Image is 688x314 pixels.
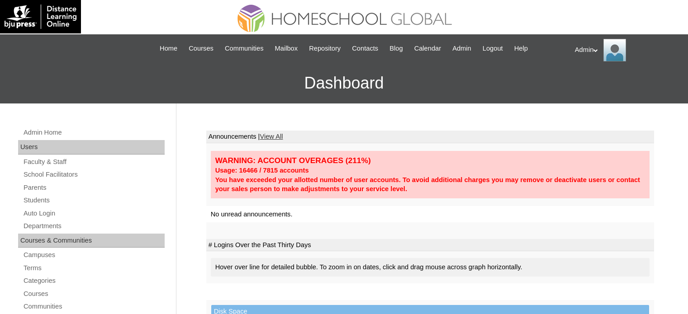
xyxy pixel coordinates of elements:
a: Repository [304,43,345,54]
span: Home [160,43,177,54]
td: # Logins Over the Past Thirty Days [206,239,654,252]
a: Logout [478,43,508,54]
span: Mailbox [275,43,298,54]
a: Calendar [410,43,446,54]
span: Courses [189,43,214,54]
a: School Facilitators [23,169,165,180]
span: Blog [389,43,403,54]
a: Campuses [23,249,165,261]
span: Calendar [414,43,441,54]
a: Mailbox [270,43,303,54]
a: Students [23,195,165,206]
a: Categories [23,275,165,286]
div: Admin [575,39,679,61]
a: Blog [385,43,407,54]
a: Admin Home [23,127,165,138]
h3: Dashboard [5,63,683,103]
strong: Usage: 16466 / 7815 accounts [215,167,309,174]
a: Contacts [347,43,383,54]
div: WARNING: ACCOUNT OVERAGES (211%) [215,155,645,166]
a: Parents [23,182,165,193]
span: Admin [452,43,471,54]
a: Courses [184,43,218,54]
span: Help [514,43,528,54]
a: Courses [23,288,165,300]
div: You have exceeded your allotted number of user accounts. To avoid additional charges you may remo... [215,175,645,194]
img: logo-white.png [5,5,76,29]
a: Communities [220,43,268,54]
span: Communities [225,43,264,54]
a: Departments [23,220,165,232]
td: No unread announcements. [206,206,654,223]
a: Communities [23,301,165,312]
div: Users [18,140,165,155]
span: Logout [483,43,503,54]
a: Home [155,43,182,54]
a: Auto Login [23,208,165,219]
a: Help [510,43,532,54]
div: Courses & Communities [18,234,165,248]
td: Announcements | [206,131,654,143]
span: Repository [309,43,341,54]
img: Admin Homeschool Global [603,39,626,61]
a: View All [260,133,283,140]
a: Faculty & Staff [23,156,165,168]
a: Terms [23,262,165,274]
span: Contacts [352,43,378,54]
a: Admin [448,43,476,54]
div: Hover over line for detailed bubble. To zoom in on dates, click and drag mouse across graph horiz... [211,258,650,277]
